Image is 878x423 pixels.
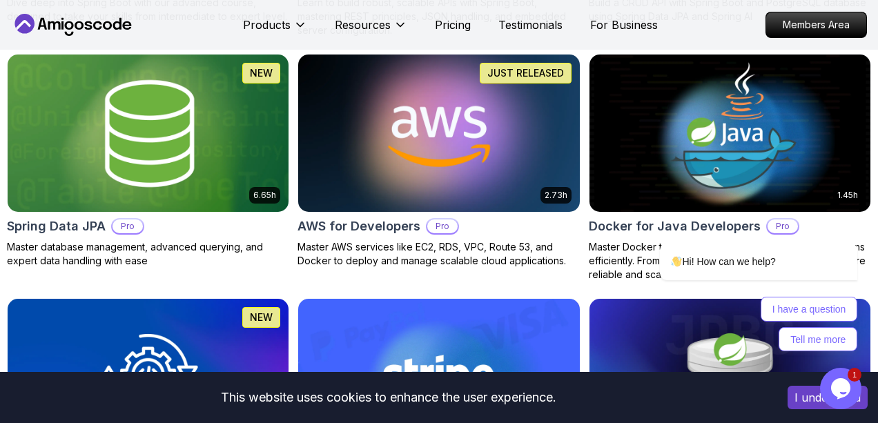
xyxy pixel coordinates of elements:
h2: Spring Data JPA [7,217,106,236]
button: Products [243,17,307,44]
p: Resources [335,17,391,33]
div: This website uses cookies to enhance the user experience. [10,382,767,413]
img: Docker for Java Developers card [589,55,870,212]
h2: Docker for Java Developers [589,217,761,236]
p: Members Area [766,12,866,37]
a: Docker for Java Developers card1.45hDocker for Java DevelopersProMaster Docker to containerize an... [589,54,871,282]
p: Products [243,17,291,33]
img: AWS for Developers card [291,51,587,217]
p: NEW [250,311,273,324]
h2: AWS for Developers [297,217,420,236]
p: JUST RELEASED [487,66,564,80]
a: Members Area [765,12,867,38]
p: Master Docker to containerize and deploy Java applications efficiently. From basics to advanced J... [589,240,871,282]
iframe: chat widget [616,118,864,361]
a: AWS for Developers card2.73hJUST RELEASEDAWS for DevelopersProMaster AWS services like EC2, RDS, ... [297,54,580,268]
p: 2.73h [545,190,567,201]
a: Testimonials [498,17,563,33]
button: Resources [335,17,407,44]
p: Master AWS services like EC2, RDS, VPC, Route 53, and Docker to deploy and manage scalable cloud ... [297,240,580,268]
img: Spring Data JPA card [8,55,289,212]
iframe: chat widget [820,368,864,409]
a: Spring Data JPA card6.65hNEWSpring Data JPAProMaster database management, advanced querying, and ... [7,54,289,268]
p: 6.65h [253,190,276,201]
p: Master database management, advanced querying, and expert data handling with ease [7,240,289,268]
p: NEW [250,66,273,80]
button: Accept cookies [788,386,868,409]
a: Pricing [435,17,471,33]
a: For Business [590,17,658,33]
p: Pro [427,219,458,233]
p: Pro [113,219,143,233]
